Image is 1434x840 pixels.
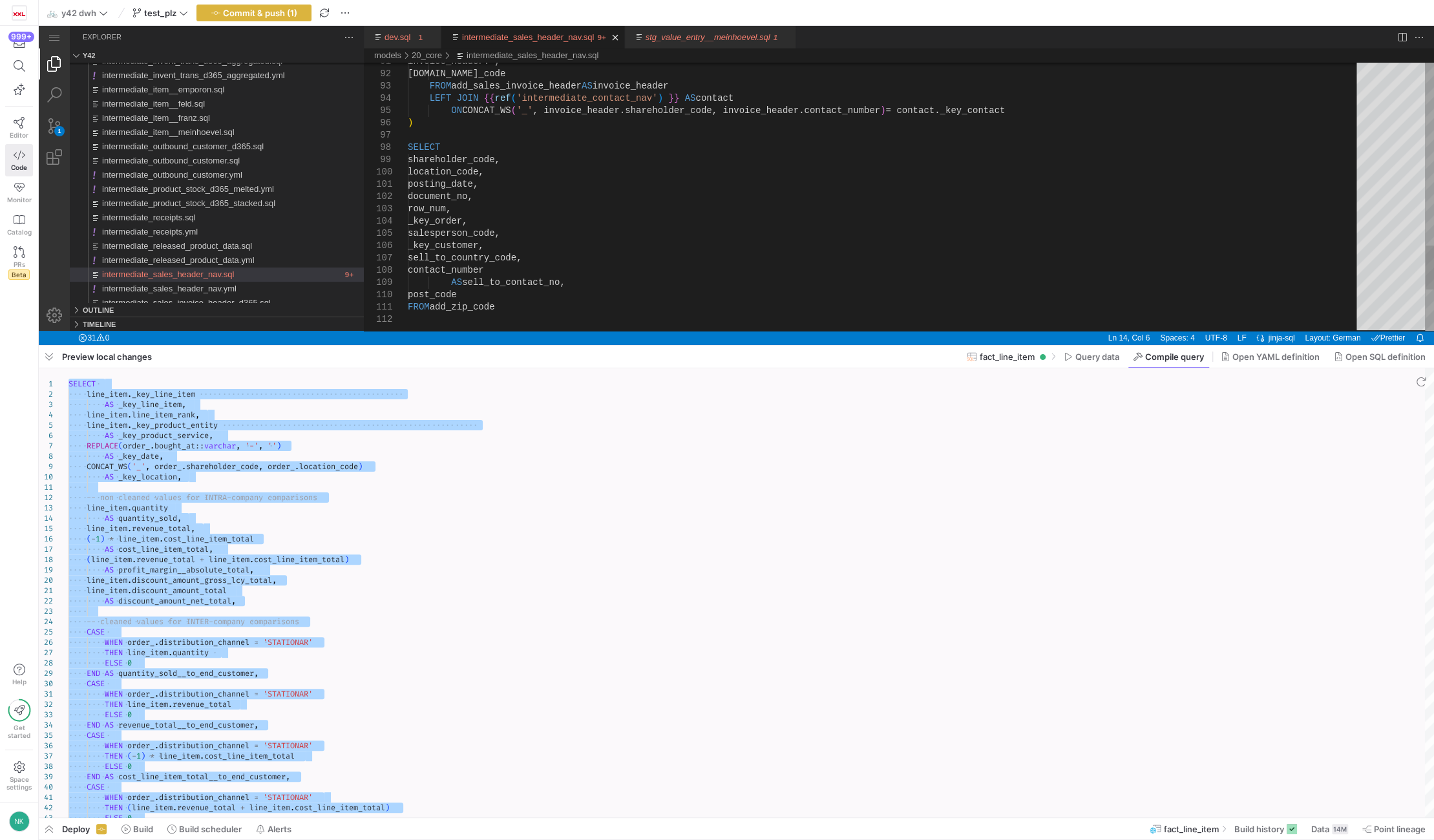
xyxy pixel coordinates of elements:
[31,171,325,185] div: intermediate_product_stock_d365_stacked.sql
[423,251,527,262] span: sell_to_contact_no,
[63,87,171,97] span: intermediate_item__franz.sql
[63,59,185,68] span: intermediate_item__emporon.sql
[295,461,299,472] span: .
[472,79,478,90] span: (
[204,441,236,451] span: varchar
[570,5,583,18] li: Close (Ctrl+F4)
[49,100,325,114] div: /models/20_core/intermediate_item__meinhoevel.sql
[414,23,560,37] div: /models/20_core/intermediate_sales_header_nav.sql • 29 problems in this file
[369,129,461,139] span: shareholder_code,
[39,544,53,554] div: 17
[335,23,363,37] div: /models
[39,461,53,472] div: 9
[118,472,177,482] span: _key_location
[63,45,246,54] span: intermediate_invent_trans_d365_aggregated.yml
[369,276,391,286] span: FROM
[105,451,114,461] span: AS
[1371,305,1391,319] div: Notifications
[63,158,235,168] span: intermediate_product_stock_d365_melted.yml
[5,144,33,176] a: Code
[337,214,352,226] div: 106
[1196,305,1211,319] a: LF
[177,513,182,523] span: ,
[209,554,249,565] span: line_item
[337,116,352,128] div: 98
[49,57,325,71] div: /models/20_core/intermediate_item__emporon.sql
[1356,5,1371,19] a: Split Editor Right (Ctrl+^) [Alt] Split Editor Down
[337,91,352,103] div: 96
[337,67,352,79] div: 94
[195,410,200,420] span: ,
[1161,305,1194,319] div: UTF-8
[1058,346,1125,368] button: Query data
[200,554,204,565] span: +
[1145,352,1204,362] span: Compile query
[313,492,317,503] span: s
[384,5,402,18] ul: Tab actions
[1128,346,1210,368] button: Compile query
[63,244,195,253] span: intermediate_sales_header_nav.sql
[118,534,159,544] span: line_item
[132,554,136,565] span: .
[337,288,352,300] div: 112
[63,144,204,154] span: intermediate_outbound_customer.yml
[39,534,53,544] div: 16
[96,534,100,544] span: 1
[49,185,325,199] div: /models/20_core/intermediate_receipts.sql
[11,163,27,171] span: Code
[1327,305,1371,319] div: check-all Prettier
[358,461,363,472] span: )
[31,227,325,242] div: intermediate_released_product_data.yml
[105,544,114,554] span: AS
[31,199,325,213] div: intermediate_receipts.yml
[91,534,96,544] span: -
[132,503,168,513] span: quantity
[303,5,317,19] a: Views and More Actions...
[1194,305,1213,319] div: LF
[47,8,56,17] span: 🚲
[543,55,554,65] span: AS
[337,226,352,238] div: 107
[6,775,32,791] span: Space settings
[1213,305,1228,319] div: Editor Language Status: Formatting, There are multiple formatters for 'jinja-sql' files. One of t...
[1263,305,1325,319] a: Layout: German
[186,461,258,472] span: shareholder_code
[31,213,325,227] div: intermediate_released_product_data.sql
[1066,305,1114,319] a: Ln 14, Col 6
[116,818,159,839] button: Build
[335,25,363,34] a: models
[159,534,163,544] span: .
[10,131,28,139] span: Editor
[100,534,105,544] span: )
[423,6,555,16] a: intermediate_sales_header_nav.sql
[118,399,182,410] span: _key_line_item
[31,242,325,256] div: intermediate_sales_header_nav.sql
[1163,305,1192,319] a: UTF-8
[118,544,209,554] span: cost_line_item_total
[337,238,352,251] div: 108
[127,410,132,420] span: .
[337,275,352,288] div: 111
[63,229,216,239] span: intermediate_released_product_data.yml
[31,291,325,305] div: Timeline Section
[63,272,232,282] span: intermediate_sales_invoice_header_d365.sql
[145,461,150,472] span: ,
[1261,305,1327,319] div: Layout: German
[44,23,57,37] h3: Explorer Section: y42
[5,694,33,744] button: Getstarted
[49,227,325,242] div: /models/20_core/intermediate_released_product_data.yml
[87,503,127,513] span: line_item
[337,54,352,67] div: 93
[337,79,352,91] div: 95
[337,263,352,275] div: 110
[39,472,53,482] div: 10
[196,5,311,21] button: Commit & push (1)
[337,251,352,263] div: 109
[49,256,325,270] div: /models/20_core/intermediate_sales_header_nav.yml
[34,305,76,319] div: Errors: 31
[841,79,847,90] span: )
[49,171,325,185] div: /models/20_core/intermediate_product_stock_d365_stacked.sql
[49,213,325,227] div: /models/20_core/intermediate_released_product_data.sql
[154,441,195,451] span: bought_at
[133,824,153,834] span: Build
